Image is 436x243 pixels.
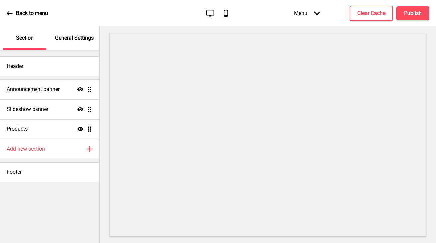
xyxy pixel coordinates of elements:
[7,4,48,22] a: Back to menu
[7,169,22,176] h4: Footer
[16,34,34,42] p: Section
[287,3,327,23] div: Menu
[7,125,28,133] h4: Products
[404,10,422,17] h4: Publish
[7,63,23,70] h4: Header
[357,10,385,17] h4: Clear Cache
[7,106,48,113] h4: Slideshow banner
[7,145,45,153] h4: Add new section
[7,86,60,93] h4: Announcement banner
[55,34,94,42] p: General Settings
[16,10,48,17] p: Back to menu
[350,6,393,21] button: Clear Cache
[396,6,429,20] button: Publish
